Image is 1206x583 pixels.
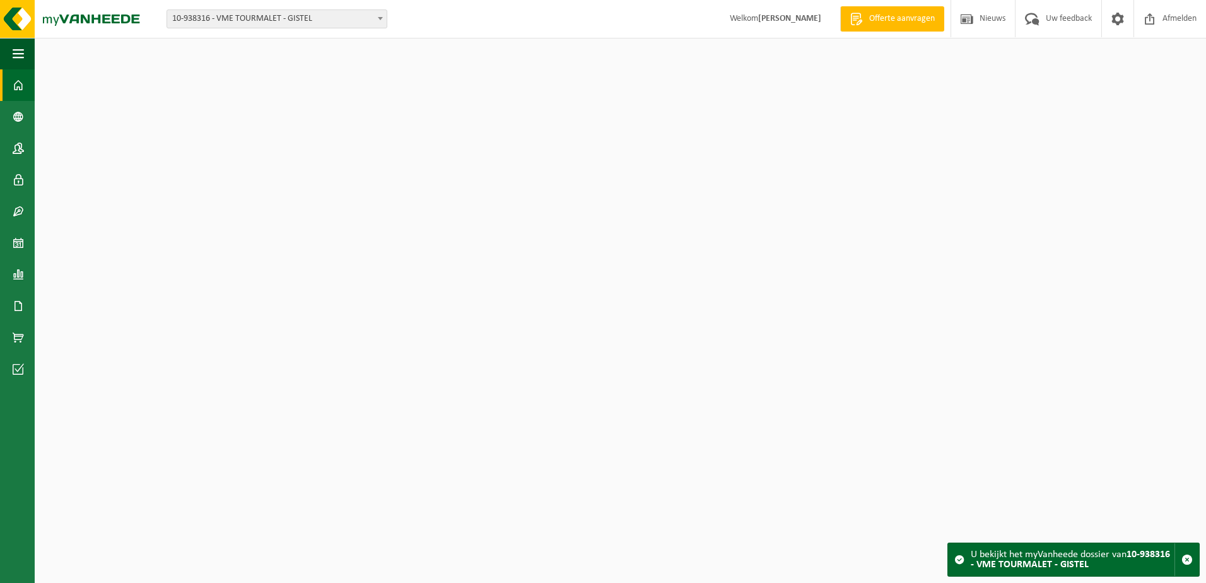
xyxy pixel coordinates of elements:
span: 10-938316 - VME TOURMALET - GISTEL [167,10,387,28]
span: Offerte aanvragen [866,13,938,25]
a: Offerte aanvragen [840,6,944,32]
div: U bekijkt het myVanheede dossier van [971,543,1174,576]
span: 10-938316 - VME TOURMALET - GISTEL [167,9,387,28]
strong: 10-938316 - VME TOURMALET - GISTEL [971,550,1170,570]
strong: [PERSON_NAME] [758,14,821,23]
